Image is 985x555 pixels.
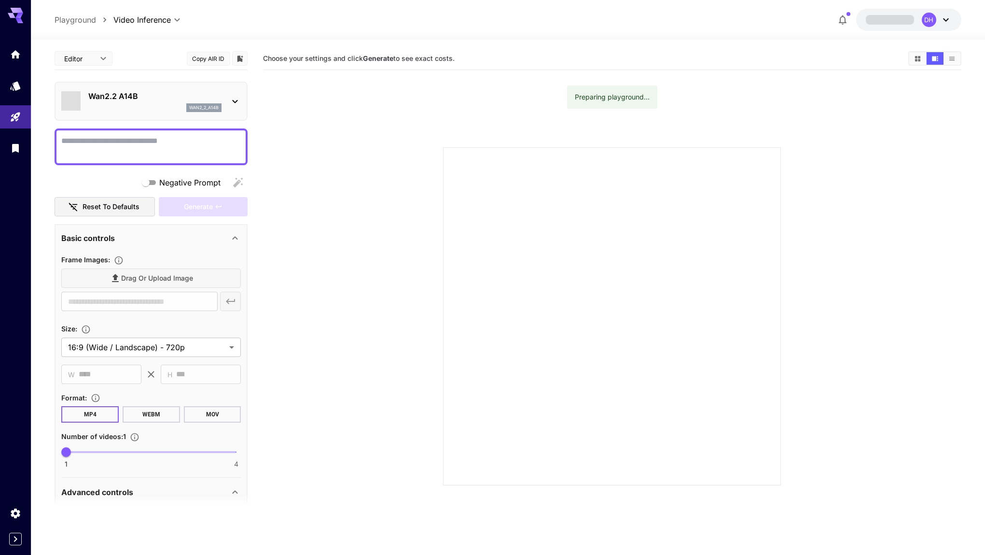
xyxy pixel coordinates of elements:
span: Video Inference [113,14,171,26]
button: Adjust the dimensions of the generated image by specifying its width and height in pixels, or sel... [77,325,95,334]
button: Reset to defaults [55,197,155,217]
button: Copy AIR ID [187,52,230,66]
a: Playground [55,14,96,26]
span: Format : [61,394,87,402]
button: Expand sidebar [9,533,22,545]
button: DH [856,9,961,31]
span: W [68,369,75,380]
button: Show media in list view [943,52,960,65]
span: Size : [61,325,77,333]
div: Advanced controls [61,481,241,504]
span: 16:9 (Wide / Landscape) - 720p [68,342,225,353]
div: Wan2.2 A14Bwan2_2_a14b [61,86,241,116]
nav: breadcrumb [55,14,113,26]
button: Upload frame images. [110,256,127,265]
div: Show media in grid viewShow media in video viewShow media in list view [908,51,961,66]
button: Add to library [236,53,244,64]
span: Frame Images : [61,256,110,264]
button: Show media in grid view [909,52,926,65]
span: 1 [65,459,68,469]
div: Settings [10,507,21,519]
div: Home [10,48,21,60]
div: DH [922,13,936,27]
div: Basic controls [61,227,241,250]
button: Choose the file format for the output video. [87,393,104,403]
p: Advanced controls [61,486,133,498]
b: Generate [363,54,393,62]
p: Wan2.2 A14B [88,90,222,102]
p: wan2_2_a14b [189,104,219,111]
div: Preparing playground... [575,88,650,106]
span: Negative Prompt [159,177,221,188]
button: WEBM [123,406,180,423]
p: Basic controls [61,232,115,244]
button: MP4 [61,406,119,423]
span: Number of videos : 1 [61,432,126,441]
span: H [167,369,172,380]
button: Specify how many videos to generate in a single request. Each video generation will be charged se... [126,432,143,442]
span: Choose your settings and click to see exact costs. [263,54,455,62]
div: Playground [10,111,21,123]
span: 4 [234,459,238,469]
button: Show media in video view [927,52,943,65]
div: Models [10,80,21,92]
div: Library [10,142,21,154]
span: Editor [64,54,94,64]
button: MOV [184,406,241,423]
